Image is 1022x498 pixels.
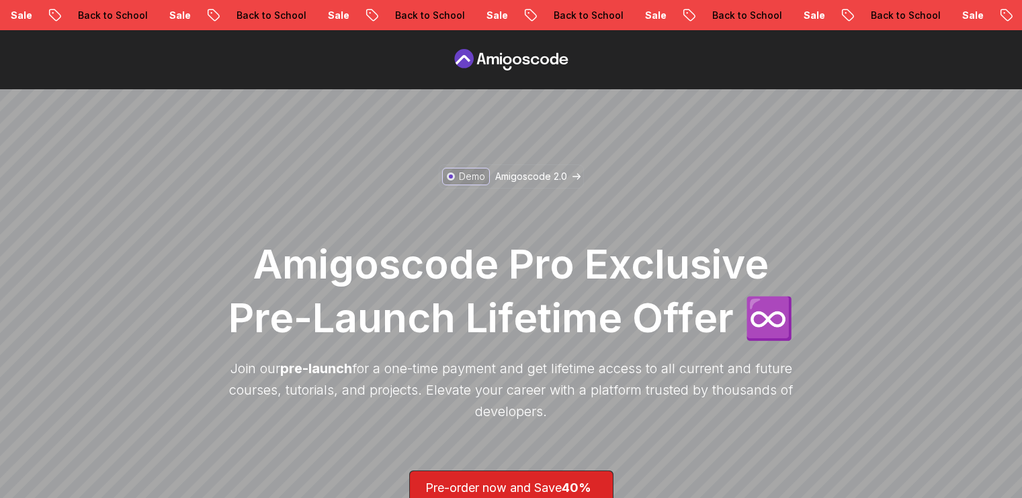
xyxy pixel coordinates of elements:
[225,9,316,22] p: Back to School
[859,9,951,22] p: Back to School
[634,9,677,22] p: Sale
[495,170,567,183] p: Amigoscode 2.0
[475,9,518,22] p: Sale
[280,360,352,377] span: pre-launch
[451,49,572,70] a: Pre Order page
[222,358,800,422] p: Join our for a one-time payment and get lifetime access to all current and future courses, tutori...
[158,9,201,22] p: Sale
[562,481,591,495] span: 40%
[425,479,597,497] p: Pre-order now and Save
[542,9,634,22] p: Back to School
[222,237,800,344] h1: Amigoscode Pro Exclusive Pre-Launch Lifetime Offer ♾️
[316,9,359,22] p: Sale
[792,9,835,22] p: Sale
[439,164,584,189] a: DemoAmigoscode 2.0
[384,9,475,22] p: Back to School
[701,9,792,22] p: Back to School
[951,9,994,22] p: Sale
[459,170,485,183] p: Demo
[67,9,158,22] p: Back to School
